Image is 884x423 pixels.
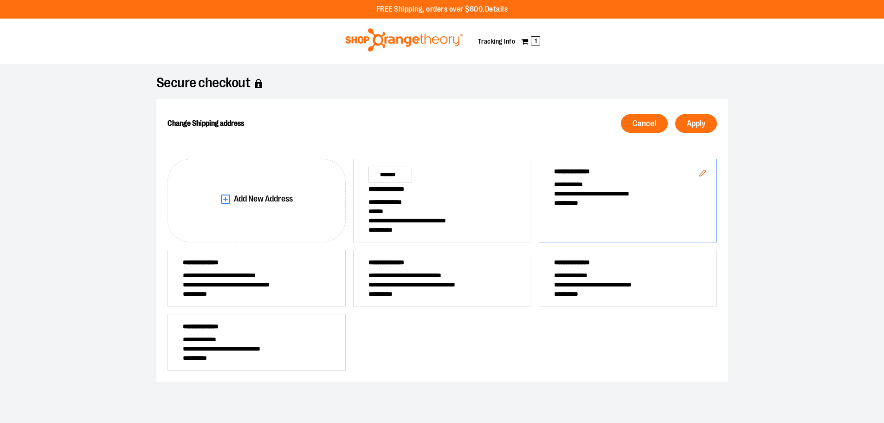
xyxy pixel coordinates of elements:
h1: Secure checkout [156,79,728,88]
a: Details [485,5,508,13]
button: Edit [691,162,714,187]
span: Add New Address [234,195,293,203]
span: Apply [687,119,705,128]
p: FREE Shipping, orders over $600. [376,4,508,15]
span: 1 [531,36,540,46]
img: Shop Orangetheory [344,28,464,52]
h2: Change Shipping address [168,111,432,137]
button: Cancel [621,114,668,133]
a: Tracking Info [478,38,516,45]
span: Cancel [632,119,656,128]
button: Add New Address [168,159,346,242]
button: Apply [675,114,717,133]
